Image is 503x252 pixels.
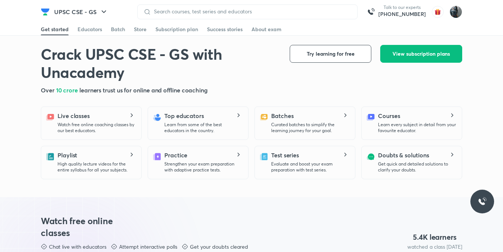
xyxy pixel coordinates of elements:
[450,6,462,18] img: Komal
[164,151,187,160] h5: Practice
[190,243,248,251] p: Get your doubts cleared
[50,4,113,19] button: UPSC CSE - GS
[57,111,90,120] h5: Live classes
[378,10,426,18] a: [PHONE_NUMBER]
[134,26,147,33] div: Store
[271,122,349,134] p: Curated batches to simplify the learning journey for your goal.
[164,161,242,173] p: Strengthen your exam preparation with adaptive practice tests.
[119,243,177,251] p: Attempt interactive polls
[41,26,69,33] div: Get started
[111,23,125,35] a: Batch
[78,23,102,35] a: Educators
[378,122,456,134] p: Learn every subject in detail from your favourite educator.
[41,23,69,35] a: Get started
[41,86,56,94] span: Over
[407,243,462,251] p: watched a class [DATE]
[207,26,243,33] div: Success stories
[79,86,208,94] span: learners trust us for online and offline coaching
[378,161,456,173] p: Get quick and detailed solutions to clarify your doubts.
[78,26,102,33] div: Educators
[378,151,429,160] h5: Doubts & solutions
[271,151,299,160] h5: Test series
[378,4,426,10] p: Talk to our experts
[364,4,378,19] img: call-us
[57,161,135,173] p: High quality lecture videos for the entire syllabus for all your subjects.
[41,45,278,81] h1: Crack UPSC CSE - GS with Unacademy
[271,161,349,173] p: Evaluate and boost your exam preparation with test series.
[111,26,125,33] div: Batch
[413,232,457,242] h4: 5.4 K learners
[478,197,487,206] img: ttu
[56,86,79,94] span: 10 crore
[49,243,106,251] p: Chat live with educators
[432,6,444,18] img: avatar
[57,151,77,160] h5: Playlist
[41,7,50,16] img: Company Logo
[307,50,355,58] span: Try learning for free
[378,111,400,120] h5: Courses
[251,23,282,35] a: About exam
[290,45,371,63] button: Try learning for free
[134,23,147,35] a: Store
[155,23,198,35] a: Subscription plan
[57,122,135,134] p: Watch free online coaching classes by our best educators.
[151,9,351,14] input: Search courses, test series and educators
[41,215,127,239] h3: Watch free online classes
[164,111,204,120] h5: Top educators
[271,111,293,120] h5: Batches
[155,26,198,33] div: Subscription plan
[392,50,450,58] span: View subscription plans
[207,23,243,35] a: Success stories
[251,26,282,33] div: About exam
[164,122,242,134] p: Learn from some of the best educators in the country.
[380,45,462,63] button: View subscription plans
